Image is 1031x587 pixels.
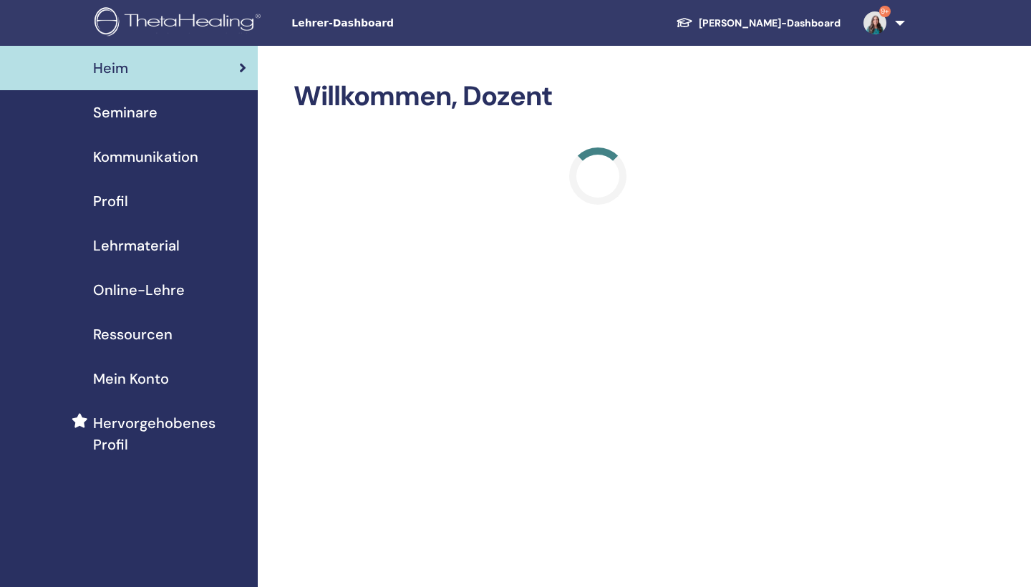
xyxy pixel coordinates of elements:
[291,16,506,31] span: Lehrer-Dashboard
[294,80,902,113] h2: Willkommen, Dozent
[676,16,693,29] img: graduation-cap-white.svg
[93,102,158,123] span: Seminare
[93,235,180,256] span: Lehrmaterial
[93,279,185,301] span: Online-Lehre
[95,7,266,39] img: logo.png
[879,6,891,17] span: 9+
[93,412,246,455] span: Hervorgehobenes Profil
[863,11,886,34] img: default.jpg
[664,10,852,37] a: [PERSON_NAME]-Dashboard
[93,190,128,212] span: Profil
[93,368,169,389] span: Mein Konto
[93,146,198,168] span: Kommunikation
[93,324,173,345] span: Ressourcen
[93,57,128,79] span: Heim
